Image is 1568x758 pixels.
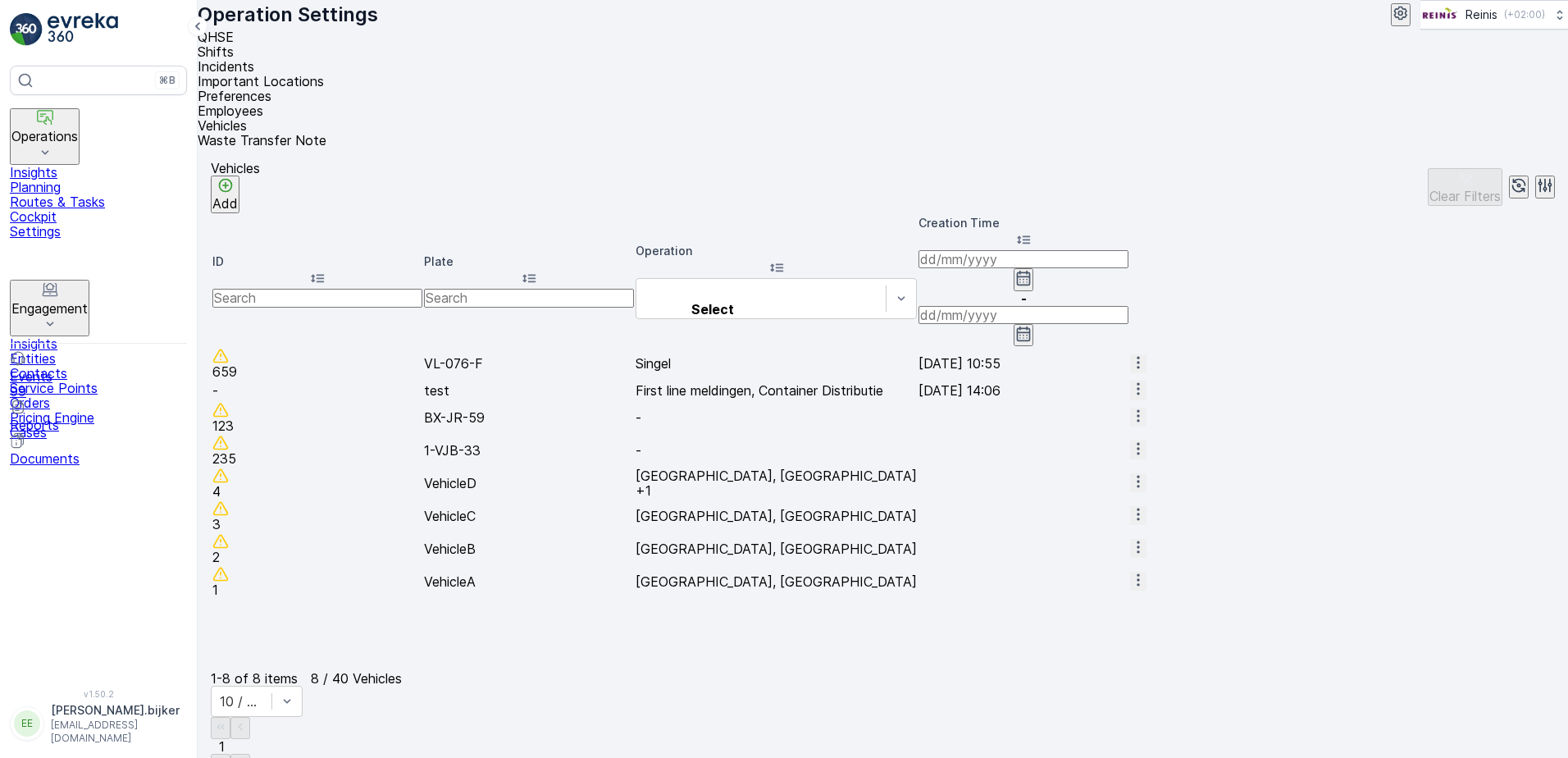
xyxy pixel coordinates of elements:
[636,574,917,589] p: [GEOGRAPHIC_DATA], [GEOGRAPHIC_DATA]
[211,176,239,213] button: Add
[424,410,634,425] p: BX-JR-59
[636,468,917,483] p: [GEOGRAPHIC_DATA], [GEOGRAPHIC_DATA]
[10,336,187,351] a: Insights
[636,482,651,499] span: +1
[212,196,238,211] p: Add
[212,253,422,270] p: ID
[636,509,917,523] p: [GEOGRAPHIC_DATA], [GEOGRAPHIC_DATA]
[424,383,634,398] p: test
[1465,7,1497,23] p: Reinis
[11,301,88,316] p: Engagement
[10,224,187,239] a: Settings
[11,129,78,144] p: Operations
[1504,8,1545,21] p: ( +02:00 )
[212,500,422,532] div: 3
[918,348,1128,379] td: [DATE] 10:55
[10,436,187,466] a: Documents
[643,302,782,317] p: Select
[212,566,422,597] div: 1
[51,719,180,745] p: [EMAIL_ADDRESS][DOMAIN_NAME]
[198,117,247,134] span: Vehicles
[424,443,634,458] p: 1-VJB-33
[198,132,326,148] span: Waste Transfer Note
[424,509,634,523] p: VehicleC
[636,356,917,371] p: Singel
[636,443,917,458] p: -
[424,541,634,556] p: VehicleB
[14,710,40,737] div: EE
[10,209,187,224] a: Cockpit
[918,215,1128,231] p: Creation Time
[636,243,917,259] p: Operation
[636,541,917,556] p: [GEOGRAPHIC_DATA], [GEOGRAPHIC_DATA]
[10,418,187,432] p: Reports
[10,165,187,180] a: Insights
[51,702,180,719] p: [PERSON_NAME].bijker
[10,689,187,699] span: v 1.50.2
[10,702,187,745] button: EE[PERSON_NAME].bijker[EMAIL_ADDRESS][DOMAIN_NAME]
[212,468,422,499] div: 4
[636,410,917,425] p: -
[10,194,187,209] a: Routes & Tasks
[211,671,298,686] p: 1-8 of 8 items
[212,533,422,564] div: 2
[211,161,260,176] p: Vehicles
[198,103,263,119] span: Employees
[918,381,1128,400] td: [DATE] 14:06
[424,574,634,589] p: VehicleA
[198,73,324,89] span: Important Locations
[198,2,378,28] p: Operation Settings
[198,29,234,45] span: QHSE
[10,369,187,384] p: Events
[1420,6,1459,24] img: Reinis-Logo-Vrijstaand_Tekengebied-1-copy2_aBO4n7j.png
[212,383,422,398] div: -
[212,289,422,307] input: Search
[1428,168,1502,206] button: Clear Filters
[424,289,634,307] input: Search
[311,671,402,686] p: 8 / 40 Vehicles
[424,476,634,491] p: VehicleD
[219,738,225,755] span: 1
[10,451,187,466] p: Documents
[424,356,634,371] p: VL-076-F
[636,383,917,398] p: First line meldingen, Container Distributie
[212,402,422,433] div: 123
[1429,189,1501,203] p: Clear Filters
[198,88,271,104] span: Preferences
[10,384,187,399] p: 99
[198,43,234,60] span: Shifts
[10,402,187,432] a: Reports
[198,58,254,75] span: Incidents
[918,291,1128,306] p: -
[10,13,43,46] img: logo
[10,354,187,399] a: Events99
[918,250,1128,268] input: dd/mm/yyyy
[212,348,422,379] div: 659
[10,280,89,336] button: Engagement
[48,13,118,46] img: logo_light-DOdMpM7g.png
[424,253,634,270] p: Plate
[10,108,80,165] button: Operations
[159,74,175,87] p: ⌘B
[918,306,1128,324] input: dd/mm/yyyy
[212,435,422,466] div: 235
[10,180,187,194] a: Planning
